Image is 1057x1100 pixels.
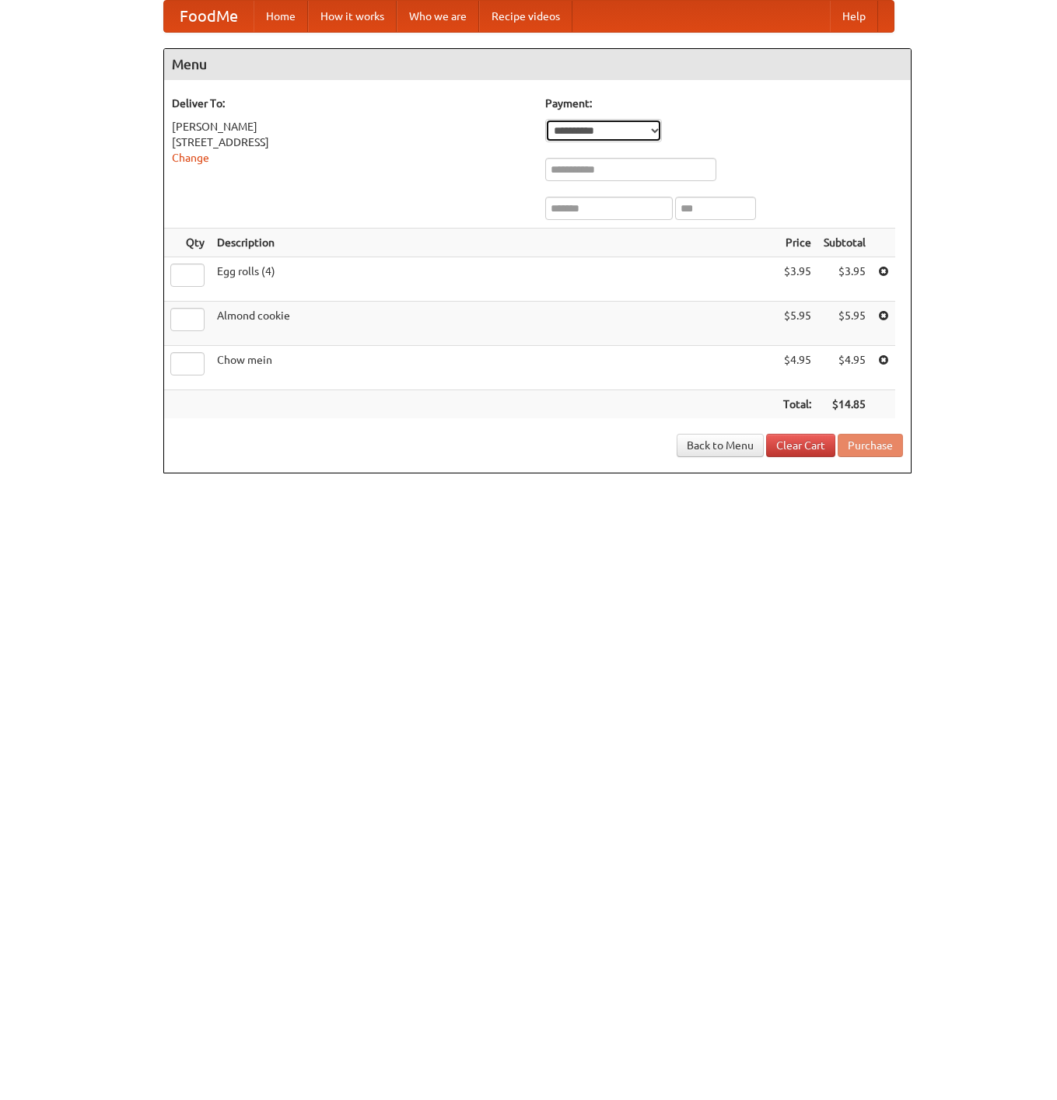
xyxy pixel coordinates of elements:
a: How it works [308,1,397,32]
h5: Payment: [545,96,903,111]
td: Chow mein [211,346,777,390]
a: Who we are [397,1,479,32]
th: Price [777,229,817,257]
a: Change [172,152,209,164]
th: Description [211,229,777,257]
a: Back to Menu [677,434,764,457]
h4: Menu [164,49,911,80]
div: [STREET_ADDRESS] [172,134,530,150]
div: [PERSON_NAME] [172,119,530,134]
th: Total: [777,390,817,419]
a: Recipe videos [479,1,572,32]
button: Purchase [838,434,903,457]
th: $14.85 [817,390,872,419]
a: Home [254,1,308,32]
h5: Deliver To: [172,96,530,111]
td: Egg rolls (4) [211,257,777,302]
th: Qty [164,229,211,257]
td: $4.95 [817,346,872,390]
a: Clear Cart [766,434,835,457]
a: FoodMe [164,1,254,32]
td: Almond cookie [211,302,777,346]
td: $4.95 [777,346,817,390]
td: $3.95 [777,257,817,302]
th: Subtotal [817,229,872,257]
td: $3.95 [817,257,872,302]
td: $5.95 [777,302,817,346]
td: $5.95 [817,302,872,346]
a: Help [830,1,878,32]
